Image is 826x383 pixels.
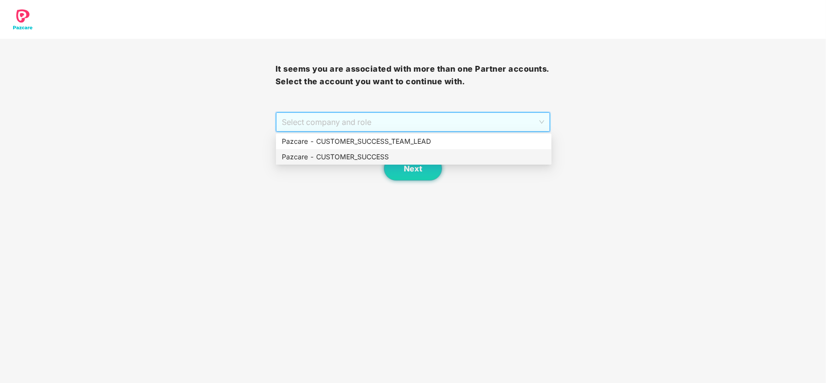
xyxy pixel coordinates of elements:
[276,149,551,165] div: Pazcare - CUSTOMER_SUCCESS
[276,134,551,149] div: Pazcare - CUSTOMER_SUCCESS_TEAM_LEAD
[404,164,422,173] span: Next
[384,156,442,181] button: Next
[282,136,546,147] div: Pazcare - CUSTOMER_SUCCESS_TEAM_LEAD
[282,113,545,131] span: Select company and role
[275,63,551,88] h3: It seems you are associated with more than one Partner accounts. Select the account you want to c...
[282,152,546,162] div: Pazcare - CUSTOMER_SUCCESS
